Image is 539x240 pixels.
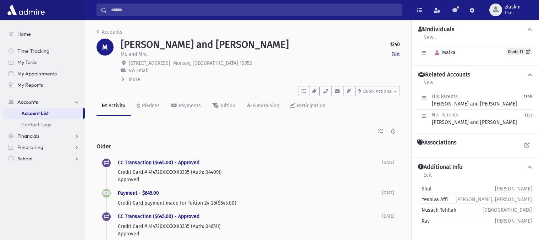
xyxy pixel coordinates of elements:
span: Her Parents [432,112,458,118]
a: Tuition [207,96,241,116]
a: Home [3,28,85,40]
a: School [3,153,85,164]
strong: 1240 [390,41,400,48]
a: 1349 [524,93,532,108]
a: New... [423,33,437,46]
a: Pledges [131,96,165,116]
a: Financials [3,130,85,142]
span: Shul [419,185,431,193]
a: My Reports [3,79,85,91]
span: zlaskin [505,4,521,10]
p: Credit Card # 414720XXXXXX3335 (Auth: 04409I) [118,168,382,176]
span: [DATE] [382,160,394,165]
small: 1349 [524,95,532,99]
button: More [121,76,141,83]
h4: Individuals [418,26,454,33]
div: Participation [295,103,325,109]
div: [PERSON_NAME] and [PERSON_NAME] [432,93,517,108]
a: My Tasks [3,57,85,68]
p: Mr. and Mrs. [121,51,148,58]
span: Nusach Tefillah [419,206,456,214]
div: Pledges [141,103,160,109]
span: [STREET_ADDRESS] [129,60,170,66]
h4: Associations [417,139,456,146]
span: My Tasks [17,59,37,65]
span: Yeshiva Affl [419,196,448,203]
a: My Appointments [3,68,85,79]
a: Accounts [97,29,122,35]
a: CC Transaction ($645.00) - Approved [118,213,199,219]
span: [DATE] [382,190,394,195]
input: Search [107,4,402,16]
button: Quick Actions [355,86,400,96]
span: [DEMOGRAPHIC_DATA] [483,206,532,214]
button: Related Accounts [417,71,533,79]
button: Additional Info [417,164,533,171]
span: User [505,10,521,16]
a: Edit [423,171,432,184]
a: CC Transaction ($645.00) - Approved [118,160,199,166]
a: Time Tracking [3,45,85,57]
p: Credit Card payment made for Tuition 24-25($645.00) [118,199,382,207]
a: Activity [97,96,131,116]
a: 1351 [524,111,532,126]
span: My Reports [17,82,43,88]
button: Individuals [417,26,533,33]
div: [PERSON_NAME] and [PERSON_NAME] [432,111,517,126]
div: Tuition [219,103,235,109]
a: Edit [391,51,400,58]
a: Account List [3,108,83,119]
a: New [423,79,434,91]
span: Monsey, [GEOGRAPHIC_DATA] 10952 [173,60,252,66]
h4: Related Accounts [418,71,470,79]
span: My Appointments [17,70,57,77]
span: School [17,155,32,162]
span: More [129,76,140,82]
nav: breadcrumb [97,28,122,39]
a: Fundraising [3,142,85,153]
span: Contact Logs [21,121,51,128]
img: AdmirePro [6,3,46,17]
div: Activity [107,103,125,109]
span: Fundraising [17,144,43,150]
p: Approved [118,230,382,238]
span: Financials [17,133,39,139]
a: Fundraising [241,96,285,116]
a: Contact Logs [3,119,85,130]
a: Grade 11 [506,48,532,55]
h4: Additional Info [418,164,462,171]
span: Accounts [17,99,38,105]
a: Payments [165,96,207,116]
a: Participation [285,96,331,116]
h2: Older [97,137,400,155]
div: Payments [177,103,201,109]
span: [PERSON_NAME] [495,185,532,193]
p: Approved [118,176,382,183]
span: Rav [419,217,430,225]
span: No Email [128,68,149,74]
small: 1351 [524,113,532,118]
p: Credit Card # 414720XXXXXX3335 (Auth: 04651I) [118,223,382,230]
span: Quick Actions [363,88,391,94]
span: His Parents [432,93,458,99]
span: [PERSON_NAME], [PERSON_NAME] [456,196,532,203]
span: Account List [21,110,49,116]
span: Malka [432,50,456,56]
div: Fundraising [252,103,279,109]
h1: [PERSON_NAME] and [PERSON_NAME] [121,39,289,51]
span: [DATE] [382,214,394,219]
a: Accounts [3,96,85,108]
div: M [97,39,114,56]
a: Payment - $645.00 [118,190,159,196]
span: [PERSON_NAME] [495,217,532,225]
span: Home [17,31,31,37]
span: Time Tracking [17,48,49,54]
